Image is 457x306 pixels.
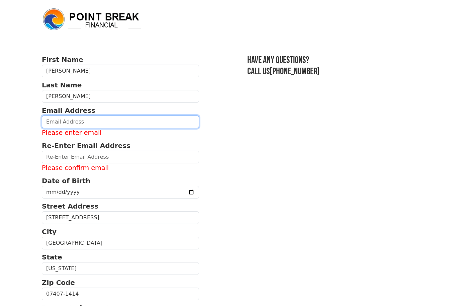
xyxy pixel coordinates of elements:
input: Last Name [42,90,199,103]
strong: Date of Birth [42,177,90,185]
h3: Call us [247,66,415,77]
input: Street Address [42,211,199,224]
strong: Re-Enter Email Address [42,142,130,150]
input: Email Address [42,116,199,128]
a: [PHONE_NUMBER] [270,66,320,77]
img: logo.png [42,7,142,31]
strong: City [42,228,57,236]
input: First Name [42,65,199,77]
strong: State [42,253,62,261]
strong: Zip Code [42,279,75,287]
strong: Last Name [42,81,82,89]
strong: Street Address [42,202,98,210]
strong: Email Address [42,106,95,114]
label: Please enter email [42,128,199,138]
input: City [42,237,199,249]
strong: First Name [42,56,83,64]
input: Re-Enter Email Address [42,151,199,163]
input: Zip Code [42,288,199,300]
label: Please confirm email [42,163,199,173]
h3: Have any questions? [247,55,415,66]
